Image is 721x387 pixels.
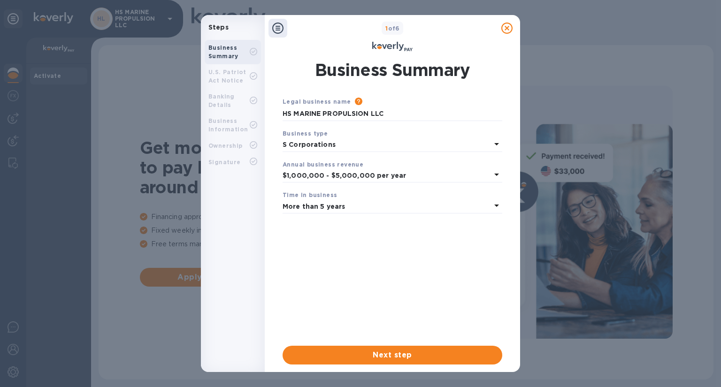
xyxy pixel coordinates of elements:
[283,346,502,364] button: Next step
[385,25,388,32] span: 1
[283,161,363,168] b: Annual business revenue
[283,98,351,105] b: Legal business name
[208,159,241,166] b: Signature
[283,203,345,210] b: More than 5 years
[283,107,502,121] input: Enter legal business name
[315,58,470,82] h1: Business Summary
[290,349,495,361] span: Next step
[208,23,229,31] b: Steps
[208,93,235,108] b: Banking Details
[283,130,328,137] b: Business type
[283,191,337,198] b: Time in business
[208,68,246,84] b: U.S. Patriot Act Notice
[283,141,336,148] b: S Corporations
[385,25,399,32] b: of 6
[208,117,248,133] b: Business Information
[208,44,238,60] b: Business Summary
[283,172,406,179] b: $1,000,000 - $5,000,000 per year
[208,142,243,149] b: Ownership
